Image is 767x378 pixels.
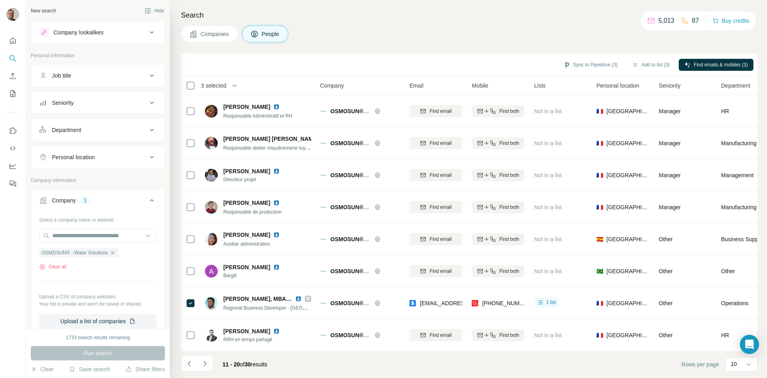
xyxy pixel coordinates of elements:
[330,204,411,210] span: OSMOSUN® - Water Solutions
[223,167,270,175] span: [PERSON_NAME]
[31,93,165,112] button: Seniority
[429,268,451,275] span: Find email
[273,328,280,334] img: LinkedIn logo
[429,204,451,211] span: Find email
[679,59,753,71] button: Find emails & mobiles (3)
[66,334,130,341] div: 1733 search results remaining
[240,361,245,368] span: of
[409,233,462,245] button: Find email
[31,148,165,167] button: Personal location
[262,30,280,38] span: People
[659,300,673,306] span: Other
[409,265,462,277] button: Find email
[320,268,326,274] img: Logo of OSMOSUN® - Water Solutions
[223,328,270,334] span: [PERSON_NAME]
[606,171,649,179] span: [GEOGRAPHIC_DATA]
[320,332,326,338] img: Logo of OSMOSUN® - Water Solutions
[223,263,270,271] span: [PERSON_NAME]
[6,51,19,66] button: Search
[320,300,326,306] img: Logo of OSMOSUN® - Water Solutions
[52,126,81,134] div: Department
[330,236,411,242] span: OSMOSUN® - Water Solutions
[721,107,729,115] span: HR
[6,8,19,21] img: Avatar
[694,61,748,68] span: Find emails & mobiles (3)
[499,268,519,275] span: Find both
[534,172,562,178] span: Not in a list
[6,124,19,138] button: Use Surfe on LinkedIn
[31,365,54,373] button: Clear
[596,82,639,90] span: Personal location
[606,235,649,243] span: [GEOGRAPHIC_DATA]
[534,82,546,90] span: Lists
[409,299,416,307] img: provider skrapp logo
[52,99,74,107] div: Seniority
[731,360,737,368] p: 10
[409,105,462,117] button: Find email
[740,335,759,354] div: Open Intercom Messenger
[721,331,729,339] span: HR
[181,10,757,21] h4: Search
[273,232,280,238] img: LinkedIn logo
[54,28,103,36] div: Company lookalikes
[534,268,562,274] span: Not in a list
[721,203,757,211] span: Manufacturing
[409,329,462,341] button: Find email
[659,172,681,178] span: Manager
[31,7,56,14] div: New search
[223,135,319,143] span: [PERSON_NAME] [PERSON_NAME]
[6,176,19,191] button: Feedback
[409,82,423,90] span: Email
[320,236,326,242] img: Logo of OSMOSUN® - Water Solutions
[682,360,719,368] span: Rows per page
[596,267,603,275] span: 🇧🇷
[499,108,519,115] span: Find both
[39,263,66,270] button: Clear all
[659,268,673,274] span: Other
[692,16,699,26] p: 87
[472,169,525,181] button: Find both
[472,233,525,245] button: Find both
[205,233,218,246] img: Avatar
[81,197,90,204] div: 1
[659,236,673,242] span: Other
[295,296,302,302] img: LinkedIn logo
[658,16,674,26] p: 5,013
[659,204,681,210] span: Manager
[31,66,165,85] button: Job title
[223,272,289,279] span: Bargill
[31,23,165,42] button: Company lookalikes
[596,299,603,307] span: 🇫🇷
[6,34,19,48] button: Quick start
[606,331,649,339] span: [GEOGRAPHIC_DATA]
[6,141,19,156] button: Use Surfe API
[223,144,346,151] span: Responsable atelier chaudronnerie tuyauterie expéditions
[223,113,292,119] span: Responsable Administratif et RH
[429,140,451,147] span: Find email
[499,140,519,147] span: Find both
[606,267,649,275] span: [GEOGRAPHIC_DATA]
[31,120,165,140] button: Department
[31,177,165,184] p: Company information
[721,235,765,243] span: Business Support
[39,293,157,300] p: Upload a CSV of company websites.
[205,329,218,342] img: Avatar
[659,82,680,90] span: Seniority
[223,336,289,343] span: RRH en temps partagé
[273,104,280,110] img: LinkedIn logo
[659,140,681,146] span: Manager
[320,108,326,114] img: Logo of OSMOSUN® - Water Solutions
[606,203,649,211] span: [GEOGRAPHIC_DATA]
[205,297,218,310] img: Avatar
[721,82,750,90] span: Department
[320,82,344,90] span: Company
[330,172,411,178] span: OSMOSUN® - Water Solutions
[472,329,525,341] button: Find both
[223,361,267,368] span: results
[534,236,562,242] span: Not in a list
[330,108,411,114] span: OSMOSUN® - Water Solutions
[205,265,218,278] img: Avatar
[596,171,603,179] span: 🇫🇷
[52,196,76,204] div: Company
[472,82,488,90] span: Mobile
